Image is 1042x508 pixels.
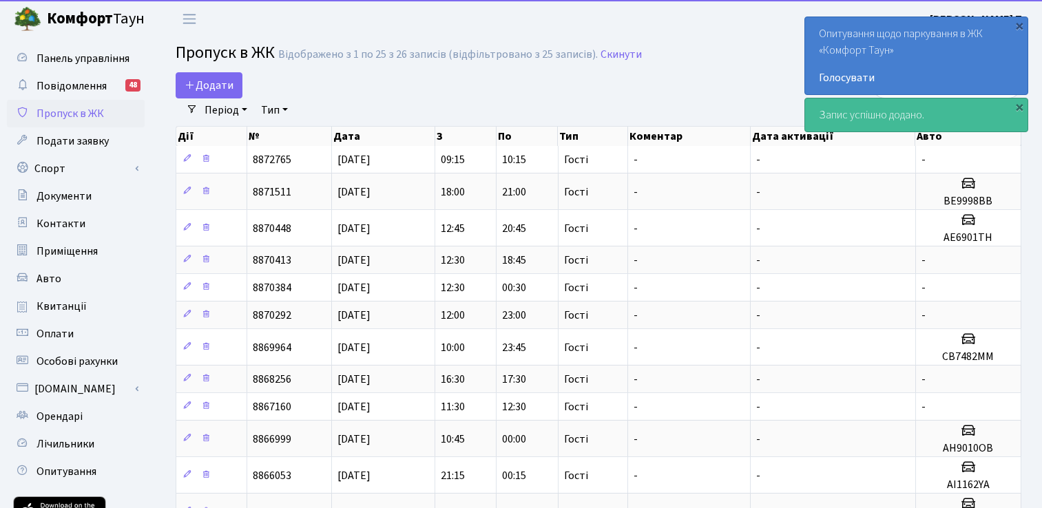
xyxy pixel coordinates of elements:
[176,41,275,65] span: Пропуск в ЖК
[7,320,145,348] a: Оплати
[634,468,638,483] span: -
[915,127,1021,146] th: Авто
[756,152,760,167] span: -
[7,265,145,293] a: Авто
[930,12,1025,27] b: [PERSON_NAME] П.
[337,184,371,200] span: [DATE]
[253,468,291,483] span: 8866053
[337,280,371,295] span: [DATE]
[7,210,145,237] a: Контакти
[634,152,638,167] span: -
[441,432,465,447] span: 10:45
[502,372,526,387] span: 17:30
[332,127,435,146] th: Дата
[37,436,94,452] span: Лічильники
[628,127,751,146] th: Коментар
[37,216,85,231] span: Контакти
[502,221,526,236] span: 20:45
[256,98,293,122] a: Тип
[441,221,465,236] span: 12:45
[921,195,1015,208] h5: ВЕ9998ВВ
[47,8,113,30] b: Комфорт
[756,221,760,236] span: -
[756,372,760,387] span: -
[7,403,145,430] a: Орендарі
[756,340,760,355] span: -
[634,184,638,200] span: -
[185,78,233,93] span: Додати
[564,255,588,266] span: Гості
[441,340,465,355] span: 10:00
[564,154,588,165] span: Гості
[337,221,371,236] span: [DATE]
[564,401,588,412] span: Гості
[564,470,588,481] span: Гості
[337,253,371,268] span: [DATE]
[441,184,465,200] span: 18:00
[37,106,104,121] span: Пропуск в ЖК
[756,253,760,268] span: -
[502,152,526,167] span: 10:15
[37,299,87,314] span: Квитанції
[634,432,638,447] span: -
[7,458,145,485] a: Опитування
[921,399,926,414] span: -
[253,340,291,355] span: 8869964
[37,134,109,149] span: Подати заявку
[37,409,83,424] span: Орендарі
[176,127,247,146] th: Дії
[7,72,145,100] a: Повідомлення48
[441,280,465,295] span: 12:30
[502,184,526,200] span: 21:00
[37,244,98,259] span: Приміщення
[37,189,92,204] span: Документи
[441,152,465,167] span: 09:15
[502,468,526,483] span: 00:15
[756,184,760,200] span: -
[634,280,638,295] span: -
[497,127,558,146] th: По
[634,253,638,268] span: -
[7,375,145,403] a: [DOMAIN_NAME]
[441,399,465,414] span: 11:30
[756,432,760,447] span: -
[930,11,1025,28] a: [PERSON_NAME] П.
[502,340,526,355] span: 23:45
[172,8,207,30] button: Переключити навігацію
[247,127,332,146] th: №
[337,432,371,447] span: [DATE]
[7,100,145,127] a: Пропуск в ЖК
[7,348,145,375] a: Особові рахунки
[921,308,926,323] span: -
[435,127,497,146] th: З
[921,280,926,295] span: -
[125,79,140,92] div: 48
[564,434,588,445] span: Гості
[37,354,118,369] span: Особові рахунки
[751,127,916,146] th: Дата активації
[37,464,96,479] span: Опитування
[564,374,588,385] span: Гості
[7,293,145,320] a: Квитанції
[337,372,371,387] span: [DATE]
[37,326,74,341] span: Оплати
[921,478,1015,491] h5: AI1162YA
[634,340,638,355] span: -
[634,308,638,323] span: -
[921,231,1015,244] h5: АЕ6901ТН
[37,78,107,94] span: Повідомлення
[819,70,1014,86] a: Голосувати
[7,45,145,72] a: Панель управління
[921,253,926,268] span: -
[37,51,129,66] span: Панель управління
[253,221,291,236] span: 8870448
[921,152,926,167] span: -
[7,182,145,210] a: Документи
[564,187,588,198] span: Гості
[564,223,588,234] span: Гості
[7,430,145,458] a: Лічильники
[253,184,291,200] span: 8871511
[337,340,371,355] span: [DATE]
[253,152,291,167] span: 8872765
[564,282,588,293] span: Гості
